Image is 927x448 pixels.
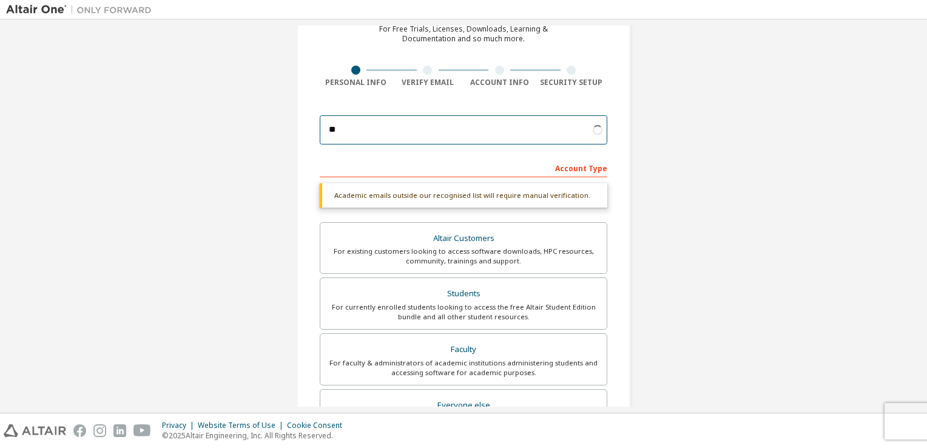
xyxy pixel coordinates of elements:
[328,230,599,247] div: Altair Customers
[328,285,599,302] div: Students
[93,424,106,437] img: instagram.svg
[328,341,599,358] div: Faculty
[113,424,126,437] img: linkedin.svg
[463,78,536,87] div: Account Info
[162,430,349,441] p: © 2025 Altair Engineering, Inc. All Rights Reserved.
[392,78,464,87] div: Verify Email
[320,183,607,208] div: Academic emails outside our recognised list will require manual verification.
[328,397,599,414] div: Everyone else
[198,421,287,430] div: Website Terms of Use
[328,246,599,266] div: For existing customers looking to access software downloads, HPC resources, community, trainings ...
[6,4,158,16] img: Altair One
[73,424,86,437] img: facebook.svg
[328,302,599,322] div: For currently enrolled students looking to access the free Altair Student Edition bundle and all ...
[379,24,548,44] div: For Free Trials, Licenses, Downloads, Learning & Documentation and so much more.
[320,158,607,177] div: Account Type
[162,421,198,430] div: Privacy
[287,421,349,430] div: Cookie Consent
[328,358,599,378] div: For faculty & administrators of academic institutions administering students and accessing softwa...
[4,424,66,437] img: altair_logo.svg
[133,424,151,437] img: youtube.svg
[320,78,392,87] div: Personal Info
[536,78,608,87] div: Security Setup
